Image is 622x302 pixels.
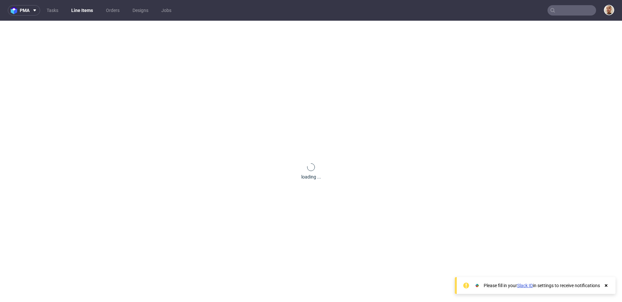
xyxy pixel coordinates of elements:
a: Orders [102,5,123,16]
img: logo [11,7,20,14]
div: Please fill in your in settings to receive notifications [484,282,600,289]
button: pma [8,5,40,16]
a: Designs [129,5,152,16]
img: Bartłomiej Leśniczuk [605,5,614,15]
div: loading ... [301,174,321,180]
a: Tasks [43,5,62,16]
a: Jobs [157,5,175,16]
a: Slack ID [517,283,533,288]
a: Line Items [67,5,97,16]
img: Slack [474,282,480,289]
span: pma [20,8,29,13]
